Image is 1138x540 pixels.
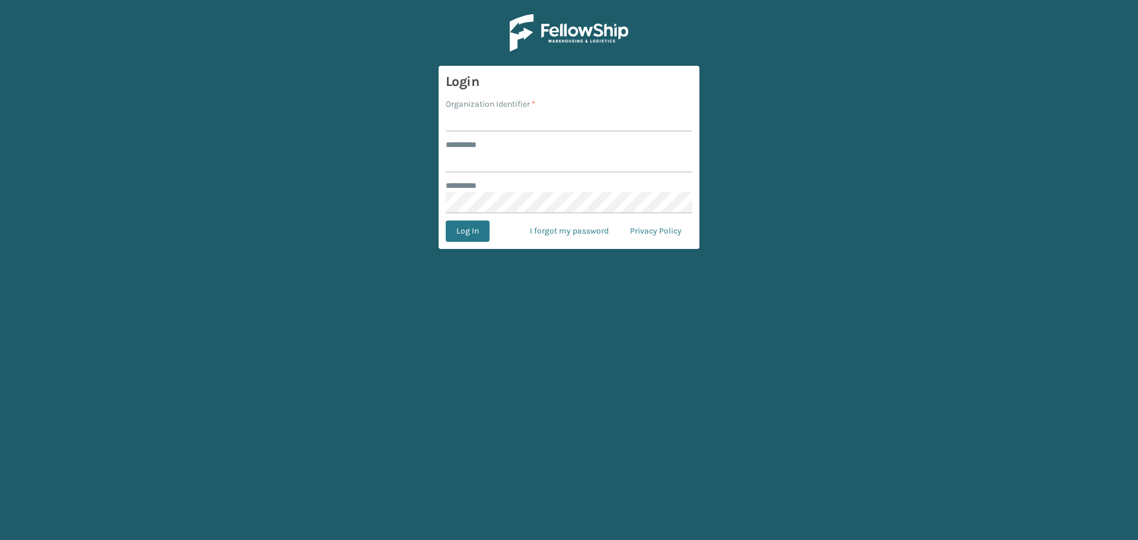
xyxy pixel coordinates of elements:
[446,98,535,110] label: Organization Identifier
[519,221,619,242] a: I forgot my password
[619,221,692,242] a: Privacy Policy
[446,221,490,242] button: Log In
[446,73,692,91] h3: Login
[510,14,628,52] img: Logo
